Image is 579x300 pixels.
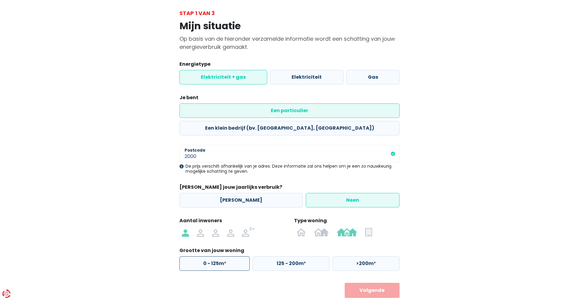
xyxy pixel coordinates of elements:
[270,70,343,84] label: Elektriciteit
[179,61,400,70] legend: Energietype
[314,227,329,237] img: Halfopen bebouwing
[365,227,372,237] img: Appartement
[337,227,357,237] img: Gesloten bebouwing
[179,70,267,84] label: Elektriciteit + gas
[179,247,400,256] legend: Grootte van jouw woning
[179,145,400,163] input: 1000
[306,193,400,207] label: Neen
[179,94,400,103] legend: Je bent
[294,217,400,226] legend: Type woning
[179,35,400,51] p: Op basis van de hieronder verzamelde informatie wordt een schatting van jouw energieverbruik gema...
[179,256,250,271] label: 0 - 125m²
[345,283,400,298] button: Volgende
[227,227,234,237] img: 4 personen
[197,227,204,237] img: 2 personen
[346,70,400,84] label: Gas
[179,164,400,174] div: De prijs verschilt afhankelijk van je adres. Deze informatie zal ons helpen om je een zo nauwkeur...
[179,9,400,17] div: Stap 1 van 3
[179,121,400,135] label: Een klein bedrijf (bv. [GEOGRAPHIC_DATA], [GEOGRAPHIC_DATA])
[179,184,400,193] legend: [PERSON_NAME] jouw jaarlijks verbruik?
[179,20,400,32] h1: Mijn situatie
[179,193,303,207] label: [PERSON_NAME]
[242,227,255,237] img: 5+ personen
[182,227,189,237] img: 1 persoon
[212,227,219,237] img: 3 personen
[179,103,400,118] label: Een particulier
[253,256,329,271] label: 125 - 200m²
[333,256,400,271] label: >200m²
[296,227,306,237] img: Open bebouwing
[179,217,285,226] legend: Aantal inwoners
